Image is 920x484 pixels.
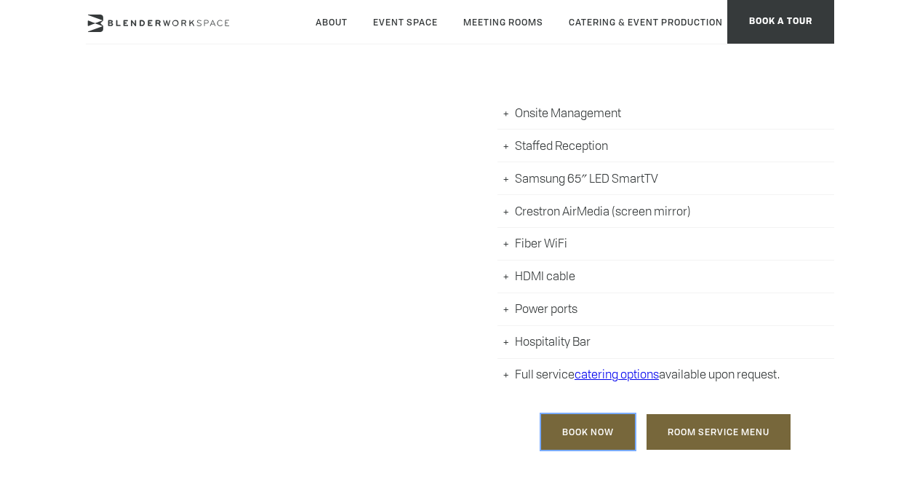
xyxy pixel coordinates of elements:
[497,326,834,359] li: Hospitality Bar
[497,228,834,261] li: Fiber WiFi
[497,359,834,391] li: Full service available upon request.
[497,261,834,293] li: HDMI cable
[497,293,834,326] li: Power ports
[497,97,834,130] li: Onsite Management
[575,366,659,382] a: catering options
[541,414,635,450] a: Book Now
[847,414,920,484] iframe: Chat Widget
[647,414,791,450] a: Room Service Menu
[497,130,834,162] li: Staffed Reception
[497,162,834,195] li: Samsung 65″ LED SmartTV
[497,195,834,228] li: Crestron AirMedia (screen mirror)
